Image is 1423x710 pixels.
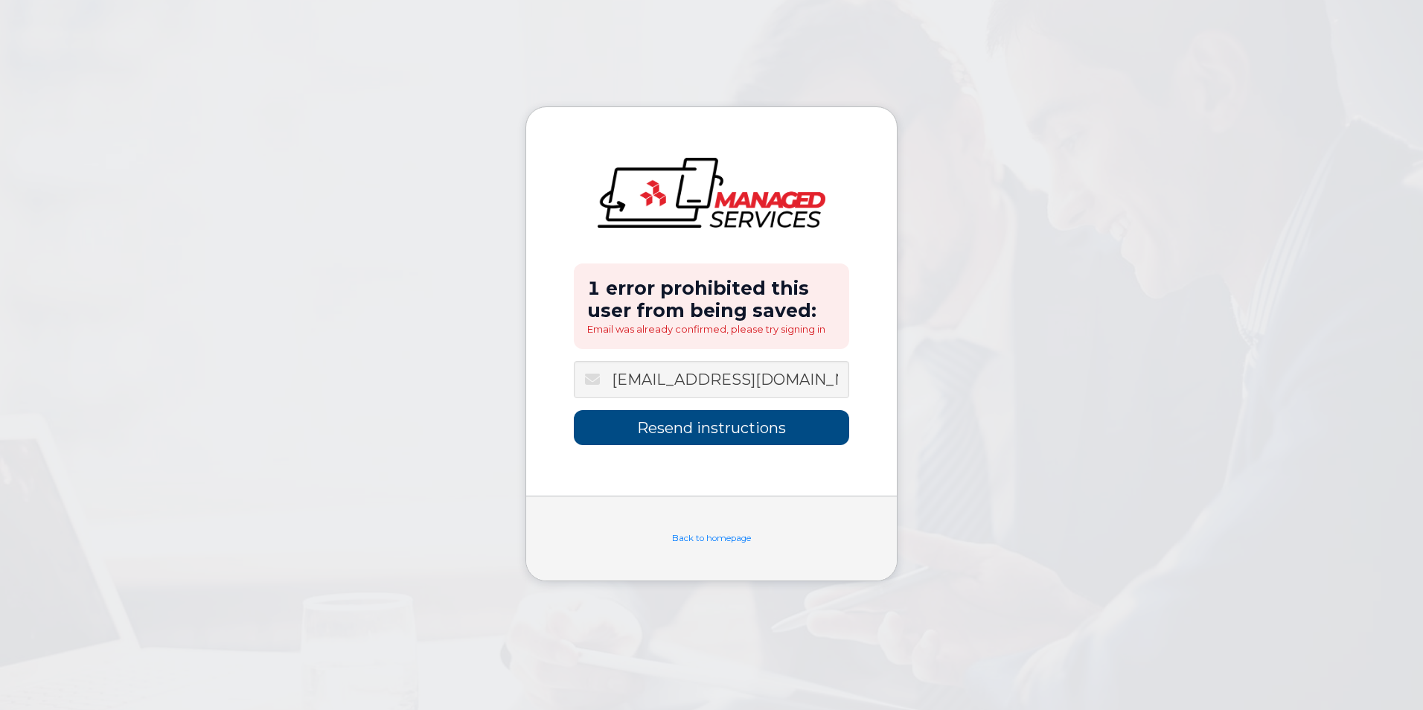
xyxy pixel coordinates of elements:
[574,410,849,445] input: Resend instructions
[587,322,836,336] li: Email was already confirmed, please try signing in
[598,158,825,228] img: logo-large.png
[574,361,849,398] input: Email
[587,277,836,322] h2: 1 error prohibited this user from being saved:
[672,533,751,543] a: Back to homepage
